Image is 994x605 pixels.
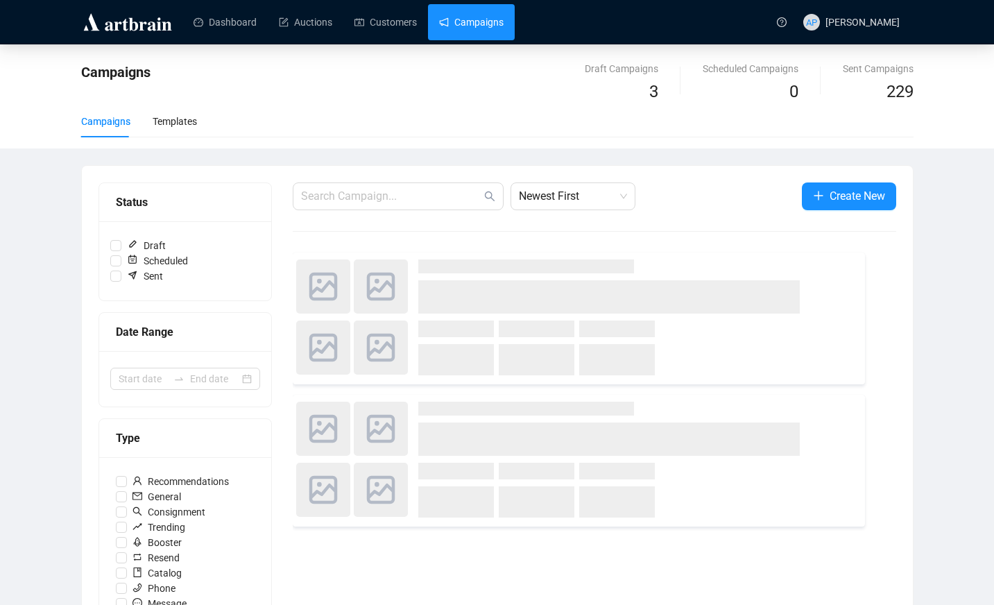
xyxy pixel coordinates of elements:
span: Resend [127,550,185,565]
span: 3 [649,82,658,101]
input: Search Campaign... [301,188,481,205]
span: [PERSON_NAME] [825,17,900,28]
span: search [484,191,495,202]
img: photo.svg [296,321,350,375]
span: rocket [132,537,142,547]
span: Trending [127,520,191,535]
span: Draft [121,238,171,253]
img: photo.svg [354,321,408,375]
div: Templates [153,114,197,129]
span: General [127,489,187,504]
a: Dashboard [194,4,257,40]
div: Campaigns [81,114,130,129]
div: Status [116,194,255,211]
span: search [132,506,142,516]
span: plus [813,190,824,201]
div: Sent Campaigns [843,61,914,76]
span: rise [132,522,142,531]
span: Consignment [127,504,211,520]
img: photo.svg [354,259,408,314]
span: 0 [789,82,798,101]
span: swap-right [173,373,185,384]
span: Catalog [127,565,187,581]
span: question-circle [777,17,787,27]
span: Newest First [519,183,627,210]
span: AP [805,15,817,29]
img: photo.svg [296,259,350,314]
a: Auctions [279,4,332,40]
img: photo.svg [296,402,350,456]
a: Campaigns [439,4,504,40]
div: Date Range [116,323,255,341]
img: photo.svg [296,463,350,517]
span: book [132,568,142,577]
button: Create New [802,182,896,210]
span: Recommendations [127,474,234,489]
span: Create New [830,187,885,205]
div: Type [116,429,255,447]
a: Customers [354,4,417,40]
span: Campaigns [81,64,151,80]
span: retweet [132,552,142,562]
span: user [132,476,142,486]
div: Draft Campaigns [585,61,658,76]
input: Start date [119,371,168,386]
span: Booster [127,535,187,550]
img: photo.svg [354,463,408,517]
img: logo [81,11,174,33]
span: to [173,373,185,384]
img: photo.svg [354,402,408,456]
span: Sent [121,269,169,284]
span: Phone [127,581,181,596]
span: 229 [886,82,914,101]
div: Scheduled Campaigns [703,61,798,76]
span: Scheduled [121,253,194,269]
input: End date [190,371,239,386]
span: phone [132,583,142,593]
span: mail [132,491,142,501]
